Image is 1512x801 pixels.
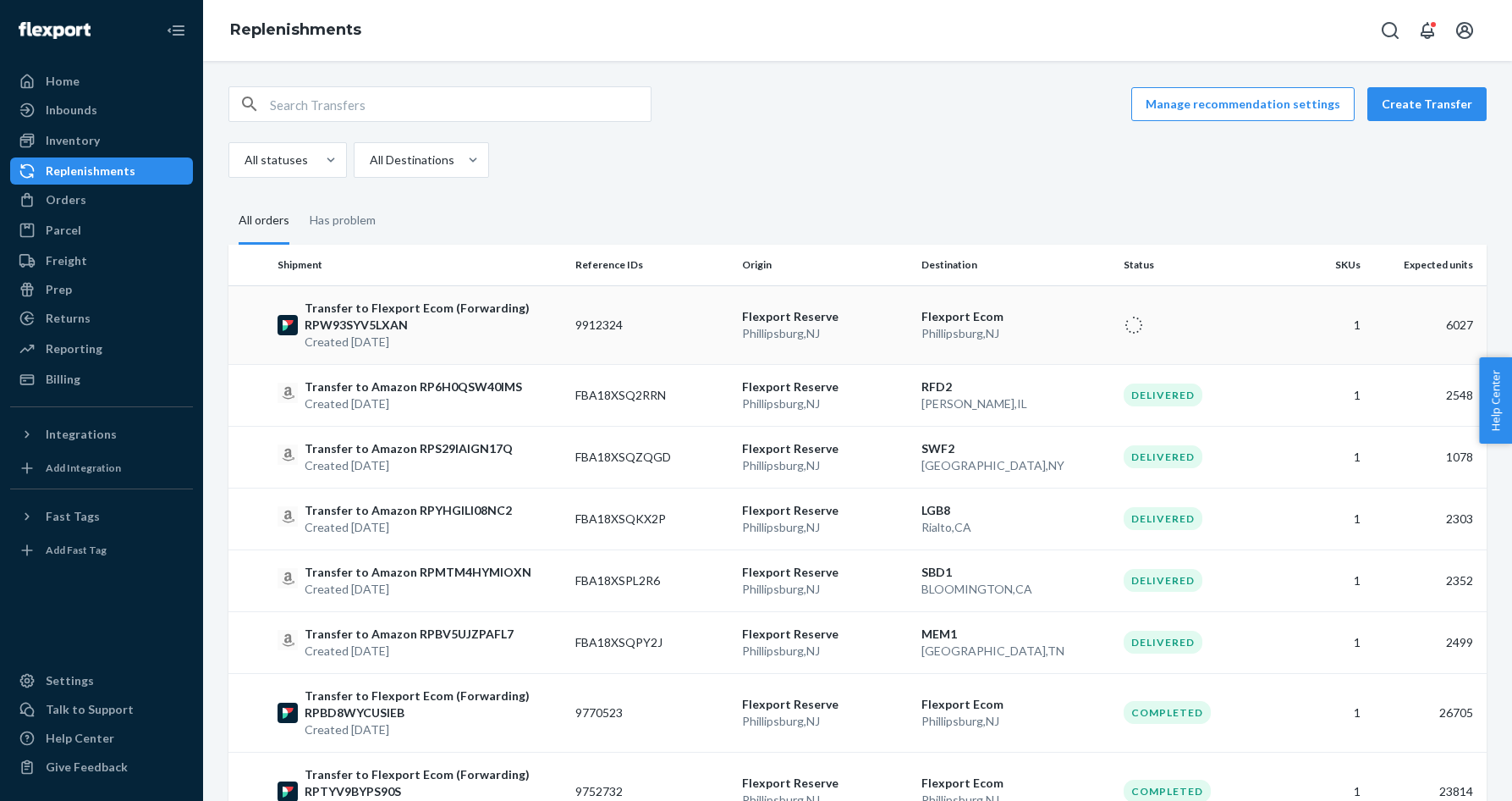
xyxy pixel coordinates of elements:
p: Created [DATE] [305,457,513,474]
div: Help Center [46,730,114,747]
p: Created [DATE] [305,721,562,738]
div: Fast Tags [46,508,100,525]
td: 1 [1284,550,1367,611]
p: Phillipsburg , NJ [742,457,907,474]
th: Shipment [271,245,569,285]
p: Flexport Ecom [921,696,1111,713]
div: Integrations [46,426,117,443]
button: Create Transfer [1367,87,1487,121]
div: Completed [1124,701,1211,724]
a: Returns [10,305,193,332]
td: 1 [1284,488,1367,550]
p: Flexport Reserve [742,440,907,457]
td: 2548 [1367,364,1487,426]
div: Talk to Support [46,701,134,718]
th: Status [1117,245,1284,285]
a: Prep [10,276,193,303]
p: RFD2 [921,378,1111,395]
p: Transfer to Flexport Ecom (Forwarding) RPW93SYV5LXAN [305,300,562,334]
div: Give Feedback [46,759,128,776]
div: Has problem [310,198,376,242]
td: 9770523 [569,673,735,752]
p: Created [DATE] [305,395,522,412]
div: Orders [46,191,86,208]
p: Flexport Reserve [742,378,907,395]
button: Open Search Box [1373,14,1407,47]
div: Home [46,73,80,90]
div: Replenishments [46,163,135,180]
div: Delivered [1124,445,1202,468]
div: Delivered [1124,569,1202,592]
button: Help Center [1479,357,1512,444]
p: Transfer to Amazon RPBV5UJZPAFL7 [305,626,514,643]
p: Rialto , CA [921,519,1111,536]
p: Transfer to Amazon RPS29IAIGN17Q [305,440,513,457]
div: All Destinations [370,152,454,168]
a: Reporting [10,335,193,362]
p: Transfer to Amazon RPMTM4HYMIOXN [305,564,531,581]
td: FBA18XSQ2RRN [569,364,735,426]
div: Delivered [1124,384,1202,406]
p: [GEOGRAPHIC_DATA] , TN [921,643,1111,660]
a: Billing [10,366,193,393]
p: Transfer to Amazon RP6H0QSW40IMS [305,378,522,395]
input: All Destinations [368,152,370,168]
td: 1 [1284,426,1367,488]
p: Flexport Ecom [921,775,1111,792]
p: Transfer to Flexport Ecom (Forwarding) RPBD8WYCUSIEB [305,688,562,721]
a: Help Center [10,725,193,752]
td: FBA18XSQPY2J [569,611,735,673]
a: Manage recommendation settings [1131,87,1355,121]
td: 1078 [1367,426,1487,488]
td: FBA18XSPL2R6 [569,550,735,611]
p: [GEOGRAPHIC_DATA] , NY [921,457,1111,474]
input: Search Transfers [270,87,651,121]
div: Inventory [46,132,100,149]
p: Phillipsburg , NJ [921,713,1111,730]
td: 6027 [1367,285,1487,364]
a: Orders [10,186,193,213]
div: All orders [239,198,289,245]
div: All statuses [245,152,308,168]
p: SWF2 [921,440,1111,457]
a: Inbounds [10,97,193,124]
td: 26705 [1367,673,1487,752]
button: Fast Tags [10,503,193,530]
div: Parcel [46,222,81,239]
td: 2303 [1367,488,1487,550]
p: Flexport Ecom [921,308,1111,325]
p: Flexport Reserve [742,626,907,643]
p: Created [DATE] [305,643,514,660]
p: SBD1 [921,564,1111,581]
th: SKUs [1284,245,1367,285]
td: 1 [1284,285,1367,364]
div: Add Fast Tag [46,543,107,557]
a: Add Fast Tag [10,537,193,564]
p: Phillipsburg , NJ [742,325,907,342]
button: Give Feedback [10,754,193,781]
p: Transfer to Flexport Ecom (Forwarding) RPTYV9BYPS90S [305,766,562,800]
p: Flexport Reserve [742,564,907,581]
td: 9912324 [569,285,735,364]
p: LGB8 [921,502,1111,519]
td: 1 [1284,673,1367,752]
p: Flexport Reserve [742,696,907,713]
td: FBA18XSQZQGD [569,426,735,488]
img: Flexport logo [19,22,91,39]
p: [PERSON_NAME] , IL [921,395,1111,412]
p: Created [DATE] [305,519,512,536]
div: Delivered [1124,507,1202,530]
th: Destination [915,245,1118,285]
p: Flexport Reserve [742,775,907,792]
p: BLOOMINGTON , CA [921,581,1111,598]
p: Phillipsburg , NJ [921,325,1111,342]
td: FBA18XSQKX2P [569,488,735,550]
input: All statuses [243,152,245,168]
div: Returns [46,310,91,327]
div: Freight [46,252,87,269]
button: Open account menu [1448,14,1482,47]
td: 1 [1284,364,1367,426]
a: Replenishments [10,157,193,185]
p: Transfer to Amazon RPYHGILI08NC2 [305,502,512,519]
